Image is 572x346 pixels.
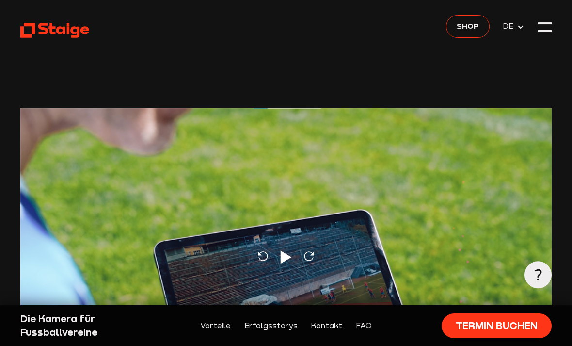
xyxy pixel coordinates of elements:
[446,15,490,38] a: Shop
[442,313,552,338] a: Termin buchen
[20,312,145,339] div: Die Kamera für Fussballvereine
[356,320,372,331] a: FAQ
[457,20,479,32] span: Shop
[200,320,231,331] a: Vorteile
[311,320,342,331] a: Kontakt
[244,320,298,331] a: Erfolgsstorys
[503,20,517,32] span: DE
